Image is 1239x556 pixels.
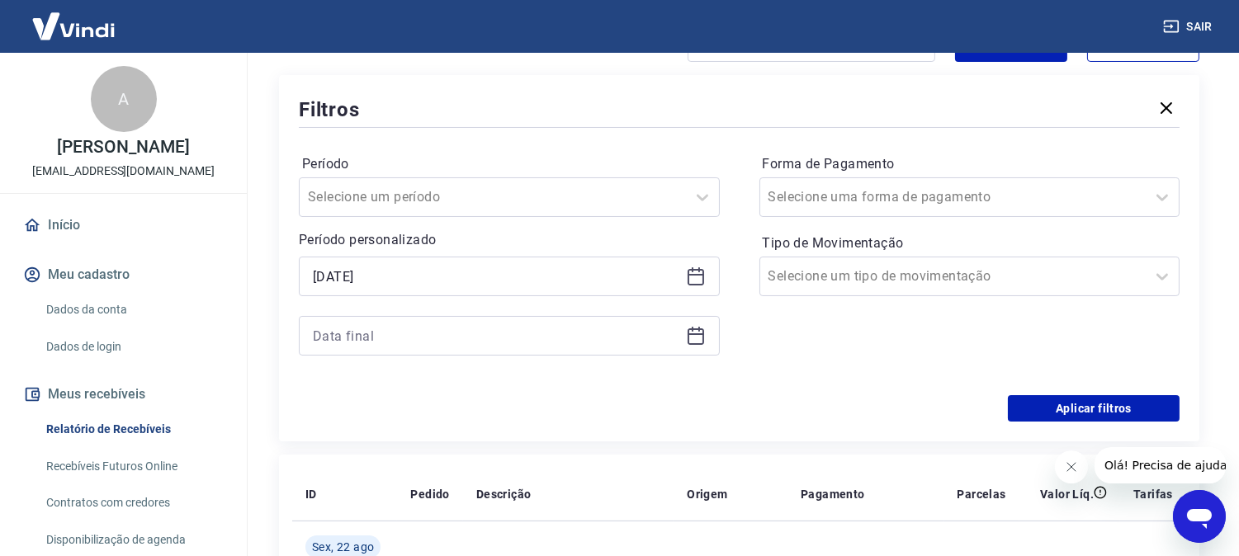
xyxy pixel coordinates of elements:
input: Data final [313,323,679,348]
h5: Filtros [299,97,360,123]
p: [PERSON_NAME] [57,139,189,156]
p: ID [305,486,317,502]
p: Descrição [476,486,532,502]
span: Sex, 22 ago [312,539,374,555]
button: Aplicar filtros [1008,395,1180,422]
div: A [91,66,157,132]
label: Período [302,154,716,174]
p: Pedido [410,486,449,502]
label: Forma de Pagamento [763,154,1177,174]
a: Relatório de Recebíveis [40,412,227,446]
span: Olá! Precisa de ajuda? [10,12,139,25]
a: Início [20,207,227,243]
p: Valor Líq. [1040,486,1094,502]
p: [EMAIL_ADDRESS][DOMAIN_NAME] [32,163,215,180]
button: Sair [1160,12,1219,42]
label: Tipo de Movimentação [763,233,1177,253]
a: Contratos com credores [40,486,227,520]
a: Recebíveis Futuros Online [40,450,227,483]
a: Dados da conta [40,293,227,327]
p: Período personalizado [299,230,720,250]
a: Dados de login [40,330,227,364]
iframe: Fechar mensagem [1055,450,1088,483]
iframe: Mensagem da empresa [1095,447,1226,483]
p: Tarifas [1133,486,1173,502]
img: Vindi [20,1,127,51]
button: Meus recebíveis [20,376,227,412]
p: Origem [687,486,727,502]
iframe: Botão para abrir a janela de mensagens [1173,490,1226,543]
p: Pagamento [801,486,865,502]
input: Data inicial [313,264,679,289]
button: Meu cadastro [20,257,227,293]
p: Parcelas [958,486,1006,502]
